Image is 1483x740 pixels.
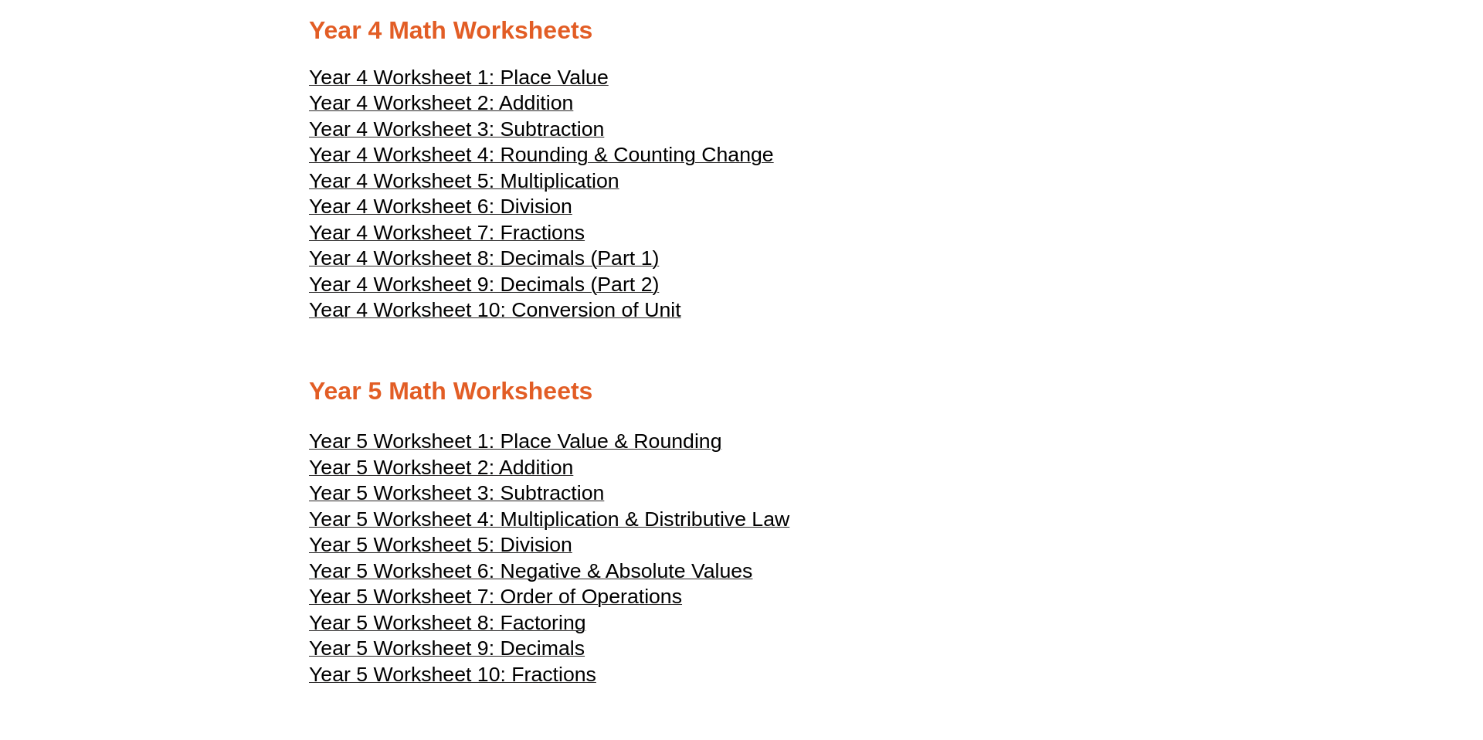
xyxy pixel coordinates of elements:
[309,559,752,582] span: Year 5 Worksheet 6: Negative & Absolute Values
[309,636,585,660] span: Year 5 Worksheet 9: Decimals
[309,169,619,192] span: Year 4 Worksheet 5: Multiplication
[309,202,572,217] a: Year 4 Worksheet 6: Division
[309,305,681,321] a: Year 4 Worksheet 10: Conversion of Unit
[309,176,619,192] a: Year 4 Worksheet 5: Multiplication
[309,228,585,243] a: Year 4 Worksheet 7: Fractions
[309,514,789,530] a: Year 5 Worksheet 4: Multiplication & Distributive Law
[309,375,1174,408] h2: Year 5 Math Worksheets
[309,507,789,531] span: Year 5 Worksheet 4: Multiplication & Distributive Law
[309,124,604,140] a: Year 4 Worksheet 3: Subtraction
[309,221,585,244] span: Year 4 Worksheet 7: Fractions
[309,585,682,608] span: Year 5 Worksheet 7: Order of Operations
[309,618,586,633] a: Year 5 Worksheet 8: Factoring
[309,663,596,686] span: Year 5 Worksheet 10: Fractions
[309,488,604,504] a: Year 5 Worksheet 3: Subtraction
[309,280,659,295] a: Year 4 Worksheet 9: Decimals (Part 2)
[1218,565,1483,740] iframe: Chat Widget
[309,73,609,88] a: Year 4 Worksheet 1: Place Value
[309,592,682,607] a: Year 5 Worksheet 7: Order of Operations
[309,273,659,296] span: Year 4 Worksheet 9: Decimals (Part 2)
[309,481,604,504] span: Year 5 Worksheet 3: Subtraction
[309,246,659,270] span: Year 4 Worksheet 8: Decimals (Part 1)
[309,150,774,165] a: Year 4 Worksheet 4: Rounding & Counting Change
[309,643,585,659] a: Year 5 Worksheet 9: Decimals
[309,298,681,321] span: Year 4 Worksheet 10: Conversion of Unit
[309,98,573,114] a: Year 4 Worksheet 2: Addition
[309,566,752,582] a: Year 5 Worksheet 6: Negative & Absolute Values
[309,436,721,452] a: Year 5 Worksheet 1: Place Value & Rounding
[309,670,596,685] a: Year 5 Worksheet 10: Fractions
[309,463,573,478] a: Year 5 Worksheet 2: Addition
[309,533,572,556] span: Year 5 Worksheet 5: Division
[309,143,774,166] span: Year 4 Worksheet 4: Rounding & Counting Change
[309,429,721,453] span: Year 5 Worksheet 1: Place Value & Rounding
[309,117,604,141] span: Year 4 Worksheet 3: Subtraction
[309,611,586,634] span: Year 5 Worksheet 8: Factoring
[309,456,573,479] span: Year 5 Worksheet 2: Addition
[309,91,573,114] span: Year 4 Worksheet 2: Addition
[309,540,572,555] a: Year 5 Worksheet 5: Division
[309,15,1174,47] h2: Year 4 Math Worksheets
[309,253,659,269] a: Year 4 Worksheet 8: Decimals (Part 1)
[309,66,609,89] span: Year 4 Worksheet 1: Place Value
[309,195,572,218] span: Year 4 Worksheet 6: Division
